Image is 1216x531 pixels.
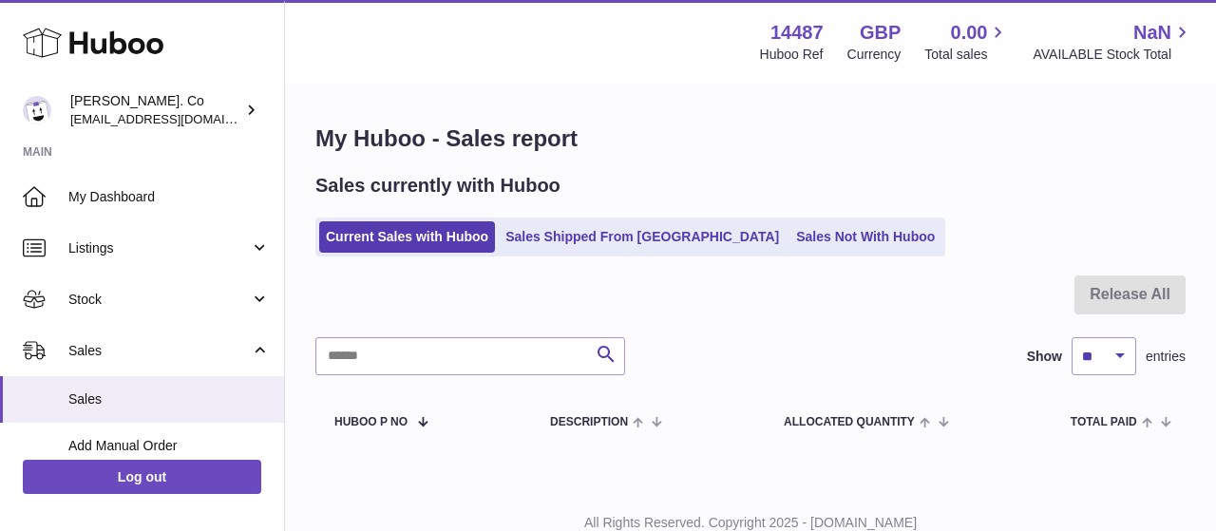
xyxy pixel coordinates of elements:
h2: Sales currently with Huboo [315,173,560,199]
a: Current Sales with Huboo [319,221,495,253]
img: internalAdmin-14487@internal.huboo.com [23,96,51,124]
h1: My Huboo - Sales report [315,123,1186,154]
a: NaN AVAILABLE Stock Total [1033,20,1193,64]
strong: GBP [860,20,901,46]
a: Sales Not With Huboo [789,221,941,253]
label: Show [1027,348,1062,366]
span: AVAILABLE Stock Total [1033,46,1193,64]
strong: 14487 [770,20,824,46]
a: 0.00 Total sales [924,20,1009,64]
span: Listings [68,239,250,257]
span: entries [1146,348,1186,366]
div: [PERSON_NAME]. Co [70,92,241,128]
a: Sales Shipped From [GEOGRAPHIC_DATA] [499,221,786,253]
span: My Dashboard [68,188,270,206]
div: Currency [847,46,902,64]
span: Total paid [1071,416,1137,428]
span: Sales [68,390,270,408]
span: 0.00 [951,20,988,46]
a: Log out [23,460,261,494]
span: NaN [1133,20,1171,46]
span: Total sales [924,46,1009,64]
span: Huboo P no [334,416,408,428]
span: Description [550,416,628,428]
div: Huboo Ref [760,46,824,64]
span: ALLOCATED Quantity [784,416,915,428]
span: Stock [68,291,250,309]
span: Sales [68,342,250,360]
span: Add Manual Order [68,437,270,455]
span: [EMAIL_ADDRESS][DOMAIN_NAME] [70,111,279,126]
